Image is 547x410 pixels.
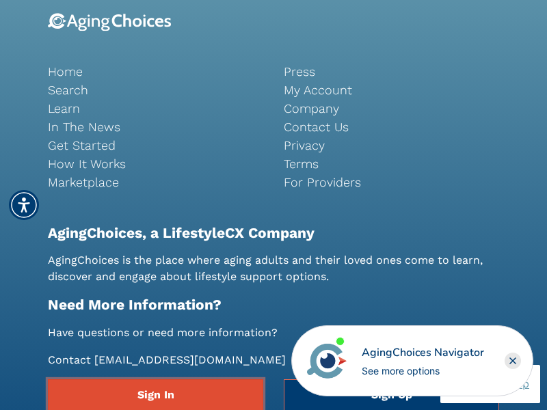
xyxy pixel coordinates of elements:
a: My Account [284,81,499,99]
a: Privacy [284,136,499,154]
a: Press [284,62,499,81]
a: Home [48,62,263,81]
div: See more options [362,364,484,378]
p: Contact [48,352,499,368]
div: Close [505,353,521,369]
h2: AgingChoices, a LifestyleCX Company [48,224,499,241]
a: For Providers [284,173,499,191]
div: Accessibility Menu [9,190,39,220]
a: Search [48,81,263,99]
p: AgingChoices is the place where aging adults and their loved ones come to learn, discover and eng... [48,252,499,285]
a: [EMAIL_ADDRESS][DOMAIN_NAME] [94,353,286,366]
img: 9-logo.svg [48,13,172,31]
h2: Need More Information? [48,296,499,313]
a: How It Works [48,154,263,173]
a: Company [284,99,499,118]
a: Marketplace [48,173,263,191]
a: In The News [48,118,263,136]
p: Have questions or need more information? [48,325,499,341]
img: avatar [304,338,350,384]
div: AgingChoices Navigator [362,344,484,361]
a: Contact Us [284,118,499,136]
a: Learn [48,99,263,118]
a: Terms [284,154,499,173]
a: Get Started [48,136,263,154]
